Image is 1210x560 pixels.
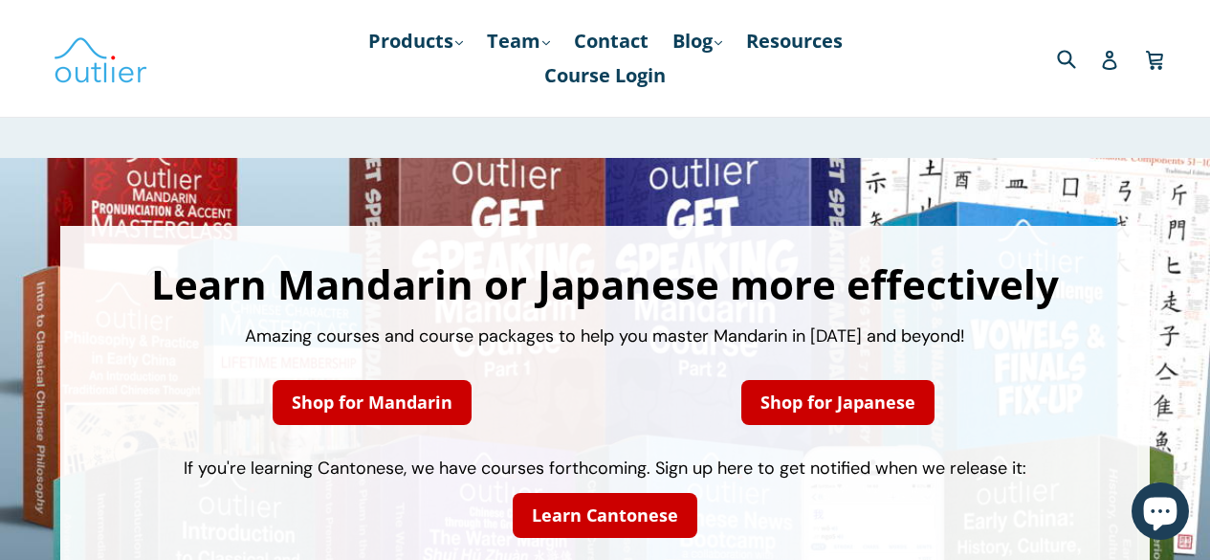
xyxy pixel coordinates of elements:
[663,24,732,58] a: Blog
[245,325,965,347] span: Amazing courses and course packages to help you master Mandarin in [DATE] and beyond!
[53,31,148,86] img: Outlier Linguistics
[1052,38,1105,78] input: Search
[737,24,852,58] a: Resources
[564,24,658,58] a: Contact
[513,493,697,538] a: Learn Cantonese
[1126,482,1195,545] inbox-online-store-chat: Shopify online store chat
[359,24,473,58] a: Products
[741,380,935,425] a: Shop for Japanese
[79,264,1131,304] h1: Learn Mandarin or Japanese more effectively
[184,457,1026,480] span: If you're learning Cantonese, we have courses forthcoming. Sign up here to get notified when we r...
[273,380,472,425] a: Shop for Mandarin
[477,24,560,58] a: Team
[535,58,675,93] a: Course Login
